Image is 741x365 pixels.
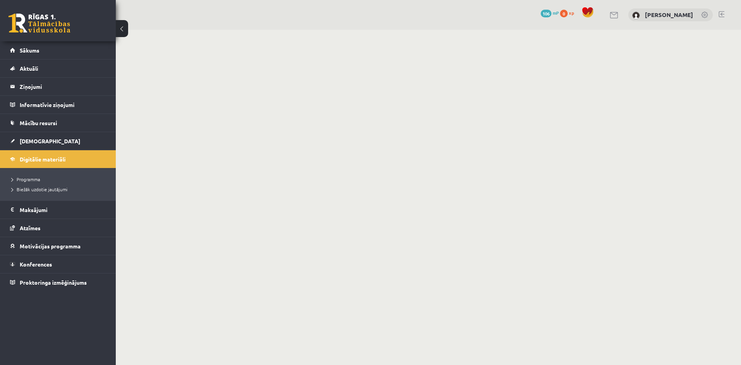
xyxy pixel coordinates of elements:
[632,12,640,19] img: Aleks Netlavs
[12,176,108,183] a: Programma
[10,150,106,168] a: Digitālie materiāli
[10,96,106,114] a: Informatīvie ziņojumi
[20,279,87,286] span: Proktoringa izmēģinājums
[12,176,40,182] span: Programma
[560,10,578,16] a: 0 xp
[20,261,52,268] span: Konferences
[10,41,106,59] a: Sākums
[560,10,568,17] span: 0
[10,255,106,273] a: Konferences
[20,65,38,72] span: Aktuāli
[20,201,106,219] legend: Maksājumi
[10,219,106,237] a: Atzīmes
[645,11,693,19] a: [PERSON_NAME]
[12,186,108,193] a: Biežāk uzdotie jautājumi
[20,47,39,54] span: Sākums
[12,186,68,192] span: Biežāk uzdotie jautājumi
[541,10,552,17] span: 106
[20,224,41,231] span: Atzīmes
[10,132,106,150] a: [DEMOGRAPHIC_DATA]
[10,59,106,77] a: Aktuāli
[553,10,559,16] span: mP
[10,273,106,291] a: Proktoringa izmēģinājums
[569,10,574,16] span: xp
[541,10,559,16] a: 106 mP
[8,14,70,33] a: Rīgas 1. Tālmācības vidusskola
[20,96,106,114] legend: Informatīvie ziņojumi
[10,114,106,132] a: Mācību resursi
[20,78,106,95] legend: Ziņojumi
[20,156,66,163] span: Digitālie materiāli
[20,138,80,144] span: [DEMOGRAPHIC_DATA]
[20,243,81,250] span: Motivācijas programma
[10,78,106,95] a: Ziņojumi
[10,237,106,255] a: Motivācijas programma
[10,201,106,219] a: Maksājumi
[20,119,57,126] span: Mācību resursi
